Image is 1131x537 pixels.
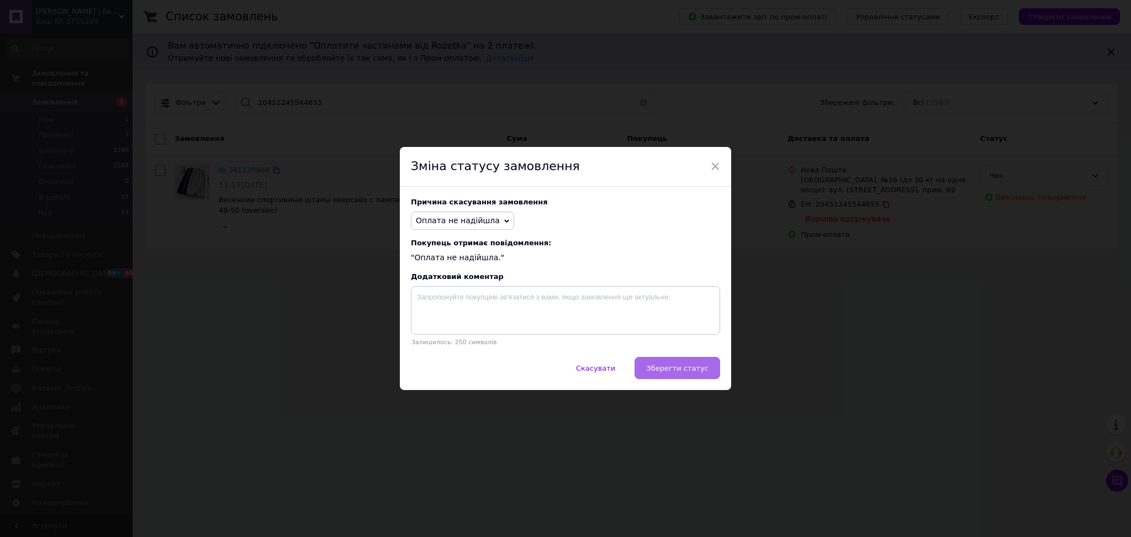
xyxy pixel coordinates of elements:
div: Додатковий коментар [411,272,720,281]
div: Причина скасування замовлення [411,198,720,206]
span: Скасувати [576,364,615,372]
span: Оплата не надійшла [416,216,500,225]
button: Зберегти статус [635,357,720,379]
span: Покупець отримає повідомлення: [411,239,720,247]
p: Залишилось: 250 символів [411,339,720,346]
div: Зміна статусу замовлення [400,147,731,187]
span: Зберегти статус [646,364,709,372]
span: × [710,157,720,176]
button: Скасувати [564,357,627,379]
div: "Оплата не надійшла." [411,239,720,264]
